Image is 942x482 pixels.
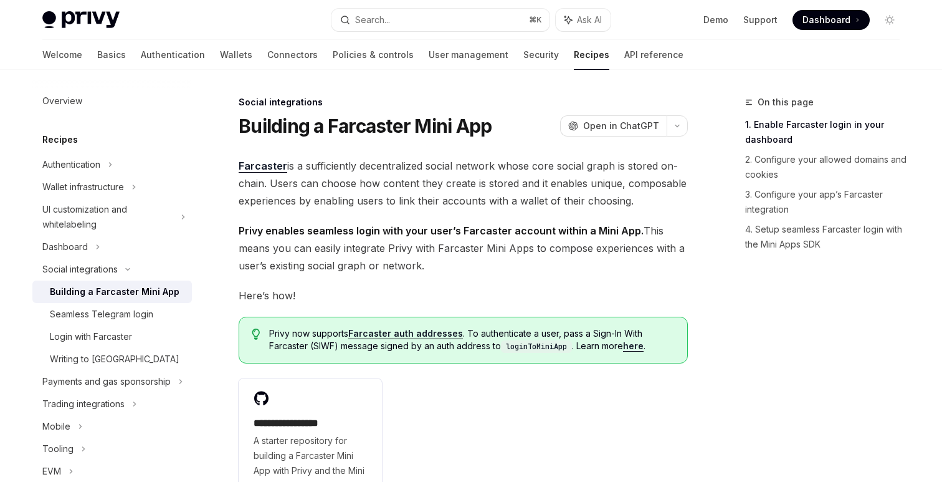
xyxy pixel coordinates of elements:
[42,11,120,29] img: light logo
[745,150,910,185] a: 2. Configure your allowed domains and cookies
[745,185,910,219] a: 3. Configure your app’s Farcaster integration
[355,12,390,27] div: Search...
[239,224,644,237] strong: Privy enables seamless login with your user’s Farcaster account within a Mini App.
[802,14,850,26] span: Dashboard
[556,9,611,31] button: Ask AI
[42,94,82,108] div: Overview
[758,95,814,110] span: On this page
[429,40,508,70] a: User management
[267,40,318,70] a: Connectors
[501,340,572,353] code: loginToMiniApp
[745,219,910,254] a: 4. Setup seamless Farcaster login with the Mini Apps SDK
[42,464,61,479] div: EVM
[239,157,688,210] span: is a sufficiently decentralized social network whose core social graph is stored on-chain. Users ...
[239,222,688,274] span: This means you can easily integrate Privy with Farcaster Mini Apps to compose experiences with a ...
[743,14,778,26] a: Support
[331,9,549,31] button: Search...⌘K
[50,284,179,299] div: Building a Farcaster Mini App
[239,160,287,172] strong: Farcaster
[792,10,870,30] a: Dashboard
[523,40,559,70] a: Security
[42,180,124,195] div: Wallet infrastructure
[269,327,675,353] span: Privy now supports . To authenticate a user, pass a Sign-In With Farcaster (SIWF) message signed ...
[50,329,132,344] div: Login with Farcaster
[239,115,492,137] h1: Building a Farcaster Mini App
[42,262,118,277] div: Social integrations
[42,419,70,434] div: Mobile
[880,10,900,30] button: Toggle dark mode
[50,352,179,367] div: Writing to [GEOGRAPHIC_DATA]
[529,15,542,25] span: ⌘ K
[50,307,153,322] div: Seamless Telegram login
[574,40,609,70] a: Recipes
[560,115,667,137] button: Open in ChatGPT
[42,239,88,254] div: Dashboard
[239,287,688,304] span: Here’s how!
[703,14,728,26] a: Demo
[32,90,192,112] a: Overview
[623,340,644,352] a: here
[32,281,192,303] a: Building a Farcaster Mini App
[32,348,192,370] a: Writing to [GEOGRAPHIC_DATA]
[42,132,78,147] h5: Recipes
[348,328,463,339] a: Farcaster auth addresses
[42,441,74,456] div: Tooling
[42,40,82,70] a: Welcome
[333,40,414,70] a: Policies & controls
[252,329,260,340] svg: Tip
[624,40,683,70] a: API reference
[32,303,192,325] a: Seamless Telegram login
[745,115,910,150] a: 1. Enable Farcaster login in your dashboard
[583,120,659,132] span: Open in ChatGPT
[239,96,688,108] div: Social integrations
[42,397,125,412] div: Trading integrations
[42,374,171,389] div: Payments and gas sponsorship
[577,14,602,26] span: Ask AI
[42,202,173,232] div: UI customization and whitelabeling
[42,157,100,172] div: Authentication
[239,160,287,173] a: Farcaster
[32,325,192,348] a: Login with Farcaster
[220,40,252,70] a: Wallets
[141,40,205,70] a: Authentication
[97,40,126,70] a: Basics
